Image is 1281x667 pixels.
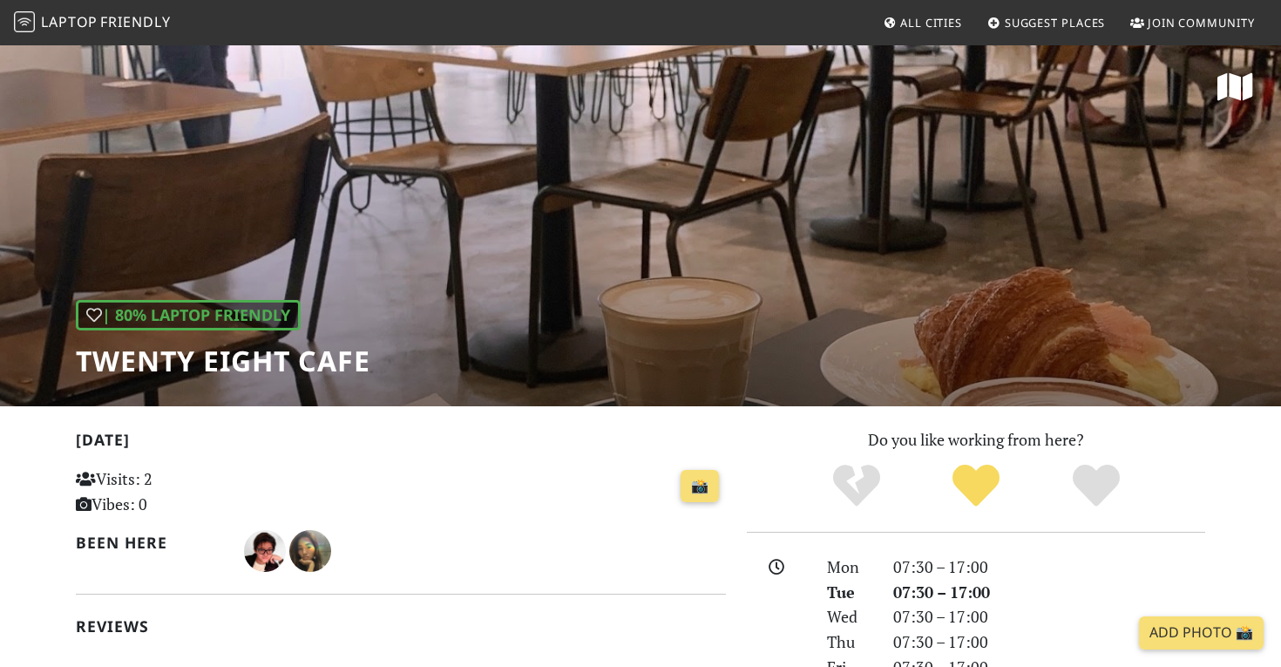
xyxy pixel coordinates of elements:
h1: Twenty Eight Cafe [76,344,370,378]
h2: Reviews [76,617,726,636]
a: 📸 [681,470,719,503]
a: Join Community [1123,7,1262,38]
div: Mon [817,555,883,580]
p: Visits: 2 Vibes: 0 [76,466,279,517]
img: LaptopFriendly [14,11,35,32]
a: Suggest Places [980,7,1113,38]
span: Laptop [41,12,98,31]
div: Yes [916,462,1036,510]
h2: Been here [76,534,223,552]
div: 07:30 – 17:00 [883,630,1216,655]
span: All Cities [900,15,962,31]
div: Tue [817,580,883,605]
div: 07:30 – 17:00 [883,555,1216,580]
img: 2075-albert.jpg [244,530,286,572]
div: Wed [817,604,883,630]
span: Join Community [1148,15,1255,31]
a: Add Photo 📸 [1139,616,1264,650]
a: All Cities [876,7,969,38]
span: Friendly [100,12,170,31]
div: 07:30 – 17:00 [883,604,1216,630]
div: Definitely! [1036,462,1156,510]
div: | 80% Laptop Friendly [76,300,301,330]
div: 07:30 – 17:00 [883,580,1216,605]
img: 1986-bernice.jpg [289,530,331,572]
div: Thu [817,630,883,655]
div: No [796,462,917,510]
span: Suggest Places [1005,15,1106,31]
p: Do you like working from here? [747,427,1205,453]
h2: [DATE] [76,431,726,456]
span: Bernice Lim [289,539,331,560]
span: Albert Soerjonoto [244,539,289,560]
a: LaptopFriendly LaptopFriendly [14,8,171,38]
